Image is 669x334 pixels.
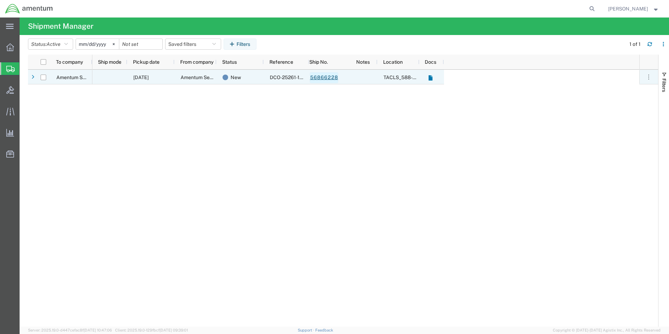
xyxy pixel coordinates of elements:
[383,75,481,80] span: TACLS_588-Dothan, AL
[231,70,241,85] span: New
[47,41,61,47] span: Active
[315,328,333,332] a: Feedback
[56,75,109,80] span: Amentum Services, Inc.
[629,41,642,48] div: 1 of 1
[133,75,149,80] span: 09/18/2025
[84,328,112,332] span: [DATE] 10:47:06
[180,59,213,65] span: From company
[356,59,370,65] span: Notes
[28,18,93,35] h4: Shipment Manager
[181,75,233,80] span: Amentum Services, Inc.
[76,39,119,49] input: Not set
[298,328,315,332] a: Support
[5,4,53,14] img: logo
[165,39,221,50] button: Saved filters
[119,39,162,49] input: Not set
[309,59,328,65] span: Ship No.
[28,39,73,50] button: Status:Active
[160,328,188,332] span: [DATE] 09:39:01
[661,78,667,92] span: Filters
[608,5,660,13] button: [PERSON_NAME]
[608,5,648,13] span: Marcus McGuire
[28,328,112,332] span: Server: 2025.19.0-d447cefac8f
[133,59,160,65] span: Pickup date
[115,328,188,332] span: Client: 2025.19.0-129fbcf
[222,59,237,65] span: Status
[310,72,338,83] a: 56866228
[98,59,121,65] span: Ship mode
[553,327,661,333] span: Copyright © [DATE]-[DATE] Agistix Inc., All Rights Reserved
[56,59,83,65] span: To company
[269,59,293,65] span: Reference
[224,39,256,50] button: Filters
[425,59,436,65] span: Docs
[270,75,315,80] span: DCO-25261-168384
[383,59,403,65] span: Location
